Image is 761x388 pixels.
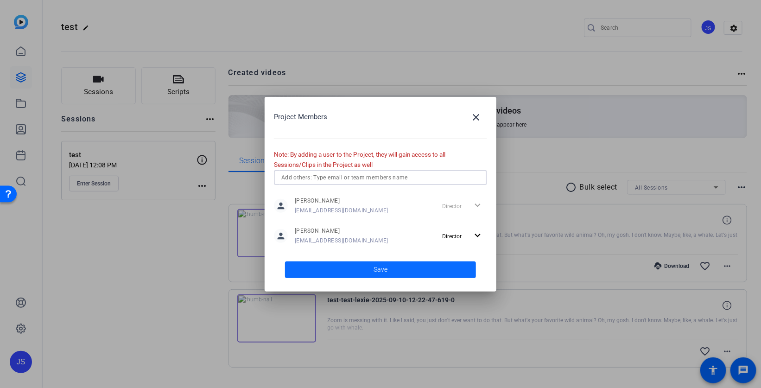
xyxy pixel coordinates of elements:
[470,112,482,123] mat-icon: close
[274,199,288,213] mat-icon: person
[374,265,387,274] span: Save
[438,228,487,244] button: Director
[274,229,288,243] mat-icon: person
[442,233,462,240] span: Director
[295,207,388,214] span: [EMAIL_ADDRESS][DOMAIN_NAME]
[472,230,483,242] mat-icon: expand_more
[274,106,487,128] div: Project Members
[295,227,388,235] span: [PERSON_NAME]
[281,172,480,183] input: Add others: Type email or team members name
[295,237,388,244] span: [EMAIL_ADDRESS][DOMAIN_NAME]
[295,197,388,204] span: [PERSON_NAME]
[285,261,476,278] button: Save
[274,151,445,169] span: Note: By adding a user to the Project, they will gain access to all Sessions/Clips in the Project...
